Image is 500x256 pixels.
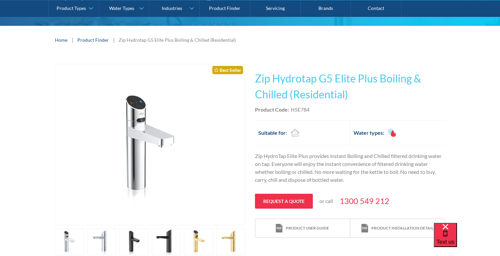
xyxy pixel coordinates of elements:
[361,224,368,233] img: print icon
[216,229,245,255] a: open lightbox
[212,66,243,74] div: Best Seller
[119,229,148,255] a: open lightbox
[109,5,134,11] div: Water Types
[55,36,67,43] a: Home
[371,225,434,231] div: Product installation detail
[77,36,109,43] a: Product Finder
[434,223,500,256] iframe: podium webchat widget bubble
[258,129,287,137] h2: Suitable for:
[291,106,310,114] div: H5E784
[276,224,282,233] img: print icon
[119,36,236,43] div: Zip Hydrotap G5 Elite Plus Boiling & Chilled (Residential)
[340,195,389,207] a: 1300 549 212
[57,5,86,11] div: Product Types
[87,229,116,255] a: open lightbox
[152,229,181,255] a: open lightbox
[55,64,245,225] a: open lightbox
[350,219,445,238] a: print iconProduct installation detail
[84,64,216,225] img: Zip Hydrotap G5 Elite Plus Boiling & Chilled (Residential)
[354,129,384,137] h2: Water types:
[55,229,84,255] a: open lightbox
[286,225,329,231] div: Product user guide
[112,36,115,44] div: |
[255,194,313,209] a: Request a quote
[255,152,445,184] p: Zip HydroTap Elite Plus provides instant Boiling and Chilled filtered drinking water on tap. Ever...
[319,197,333,205] p: or call
[184,229,213,255] a: open lightbox
[255,106,289,113] strong: Product Code:
[255,71,445,102] h1: Zip Hydrotap G5 Elite Plus Boiling & Chilled (Residential)
[255,219,350,238] a: print iconProduct user guide
[162,5,182,11] div: Industries
[71,36,74,44] div: |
